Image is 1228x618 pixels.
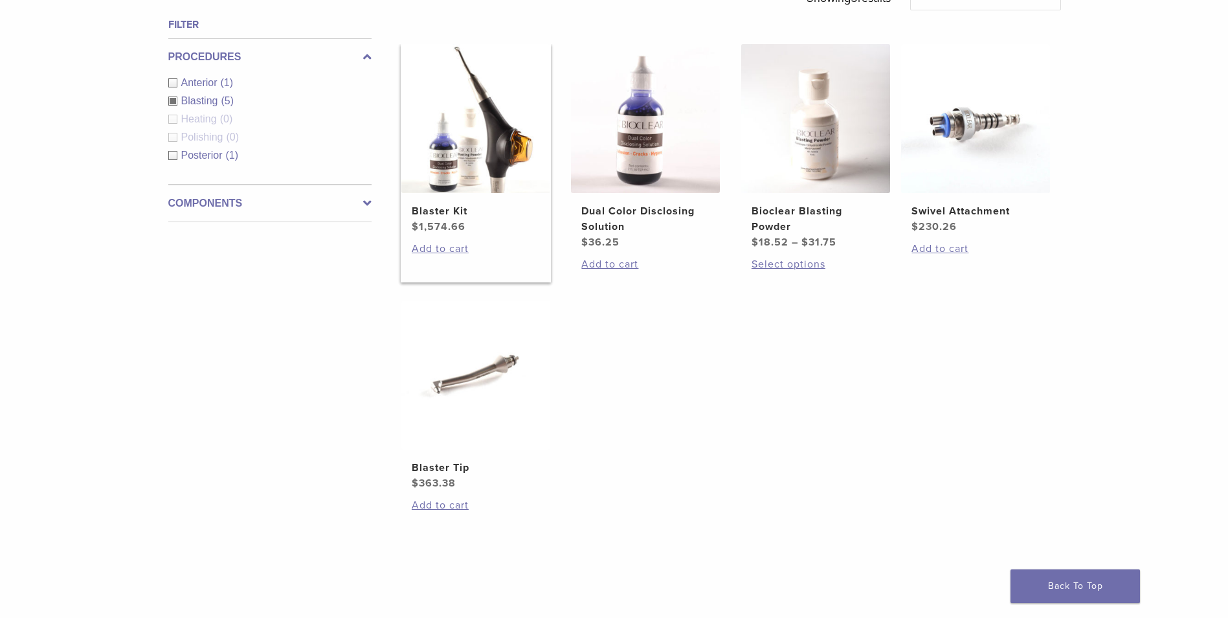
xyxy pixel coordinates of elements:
[581,257,709,272] a: Add to cart: “Dual Color Disclosing Solution”
[221,95,234,106] span: (5)
[401,44,550,193] img: Blaster Kit
[752,257,880,272] a: Select options for “Bioclear Blasting Powder”
[168,17,372,32] h4: Filter
[900,44,1051,235] a: Swivel AttachmentSwivel Attachment $230.26
[581,236,588,249] span: $
[801,236,809,249] span: $
[412,477,419,490] span: $
[412,220,419,233] span: $
[168,49,372,65] label: Procedures
[911,241,1040,257] a: Add to cart: “Swivel Attachment”
[181,150,226,161] span: Posterior
[401,301,550,450] img: Blaster Tip
[752,236,788,249] bdi: 18.52
[412,241,540,257] a: Add to cart: “Blaster Kit”
[401,301,552,491] a: Blaster TipBlaster Tip $363.38
[911,220,957,233] bdi: 230.26
[911,203,1040,219] h2: Swivel Attachment
[741,44,891,250] a: Bioclear Blasting PowderBioclear Blasting Powder
[570,44,721,250] a: Dual Color Disclosing SolutionDual Color Disclosing Solution $36.25
[181,132,227,143] span: Polishing
[220,113,233,124] span: (0)
[412,203,540,219] h2: Blaster Kit
[401,44,552,235] a: Blaster KitBlaster Kit $1,574.66
[571,44,720,193] img: Dual Color Disclosing Solution
[752,236,759,249] span: $
[168,196,372,211] label: Components
[581,203,709,235] h2: Dual Color Disclosing Solution
[412,220,465,233] bdi: 1,574.66
[1010,569,1140,603] a: Back To Top
[412,498,540,513] a: Add to cart: “Blaster Tip”
[792,236,798,249] span: –
[911,220,919,233] span: $
[412,460,540,475] h2: Blaster Tip
[181,77,221,88] span: Anterior
[226,132,239,143] span: (0)
[752,203,880,235] h2: Bioclear Blasting Powder
[181,113,220,124] span: Heating
[226,150,239,161] span: (1)
[801,236,836,249] bdi: 31.75
[181,95,221,106] span: Blasting
[221,77,234,88] span: (1)
[741,44,890,193] img: Bioclear Blasting Powder
[412,477,456,490] bdi: 363.38
[581,236,620,249] bdi: 36.25
[901,44,1050,193] img: Swivel Attachment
